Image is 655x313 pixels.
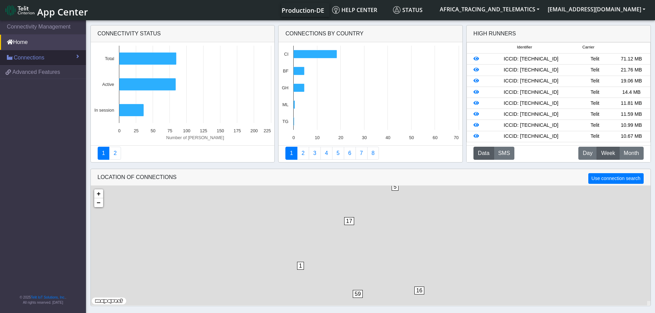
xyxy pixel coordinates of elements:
[485,89,577,96] div: ICCID: [TECHNICAL_ID]
[485,111,577,118] div: ICCID: [TECHNICAL_ID]
[613,89,649,96] div: 14.4 MB
[297,262,304,282] div: 1
[167,128,172,133] text: 75
[624,149,639,157] span: Month
[91,25,275,42] div: Connectivity status
[613,77,649,85] div: 19.06 MB
[362,135,367,140] text: 30
[105,56,114,61] text: Total
[473,147,494,160] button: Data
[613,55,649,63] div: 71.12 MB
[601,149,615,157] span: Week
[436,3,544,15] button: AFRICA_TRACING_AND_TELEMATICS
[367,147,379,160] a: Not Connected for 30 days
[485,55,577,63] div: ICCID: [TECHNICAL_ID]
[329,3,390,17] a: Help center
[583,149,592,157] span: Day
[250,128,258,133] text: 200
[485,66,577,74] div: ICCID: [TECHNICAL_ID]
[485,77,577,85] div: ICCID: [TECHNICAL_ID]
[577,66,613,74] div: Telit
[98,147,268,160] nav: Summary paging
[133,128,138,133] text: 25
[309,147,321,160] a: Usage per Country
[102,82,114,87] text: Active
[285,147,297,160] a: Connections By Country
[613,100,649,107] div: 11.81 MB
[31,295,65,299] a: Telit IoT Solutions, Inc.
[315,135,320,140] text: 10
[281,3,324,17] a: Your current platform instance
[183,128,190,133] text: 100
[94,189,103,198] a: Zoom in
[284,52,288,57] text: CI
[485,122,577,129] div: ICCID: [TECHNICAL_ID]
[6,3,87,18] a: App Center
[409,135,414,140] text: 50
[283,68,289,74] text: BF
[577,55,613,63] div: Telit
[282,102,288,107] text: ML
[385,135,390,140] text: 40
[433,135,437,140] text: 60
[353,290,363,298] span: 59
[98,147,110,160] a: Connectivity status
[577,77,613,85] div: Telit
[282,119,288,124] text: TG
[577,111,613,118] div: Telit
[356,147,368,160] a: Zero Session
[166,135,224,140] text: Number of [PERSON_NAME]
[473,30,516,38] div: High Runners
[344,217,354,225] span: 17
[233,128,241,133] text: 175
[109,147,121,160] a: Deployment status
[91,169,651,186] div: LOCATION OF CONNECTIONS
[393,6,401,14] img: status.svg
[6,5,34,16] img: logo-telit-cinterion-gw-new.png
[577,133,613,140] div: Telit
[613,66,649,74] div: 21.76 MB
[332,6,340,14] img: knowledge.svg
[544,3,649,15] button: [EMAIL_ADDRESS][DOMAIN_NAME]
[332,6,377,14] span: Help center
[200,128,207,133] text: 125
[14,54,44,62] span: Connections
[320,147,332,160] a: Connections By Carrier
[597,147,620,160] button: Week
[279,25,462,42] div: Connections By Country
[297,147,309,160] a: Carrier
[392,183,399,191] span: 5
[613,133,649,140] div: 10.67 MB
[118,128,120,133] text: 0
[577,122,613,129] div: Telit
[485,133,577,140] div: ICCID: [TECHNICAL_ID]
[332,147,344,160] a: Usage by Carrier
[296,177,303,198] div: 1
[390,3,436,17] a: Status
[577,89,613,96] div: Telit
[414,287,425,294] span: 16
[485,100,577,107] div: ICCID: [TECHNICAL_ID]
[285,147,456,160] nav: Summary paging
[150,128,155,133] text: 50
[94,108,114,113] text: In session
[338,135,343,140] text: 20
[282,6,324,14] span: Production-DE
[297,262,304,270] span: 1
[393,6,423,14] span: Status
[577,100,613,107] div: Telit
[588,173,643,184] button: Use connection search
[494,147,515,160] button: SMS
[37,5,88,18] span: App Center
[582,44,594,50] span: Carrier
[94,198,103,207] a: Zoom out
[619,147,643,160] button: Month
[613,111,649,118] div: 11.59 MB
[217,128,224,133] text: 150
[263,128,271,133] text: 225
[578,147,597,160] button: Day
[517,44,532,50] span: Identifier
[282,85,288,90] text: GH
[454,135,459,140] text: 70
[12,68,60,76] span: Advanced Features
